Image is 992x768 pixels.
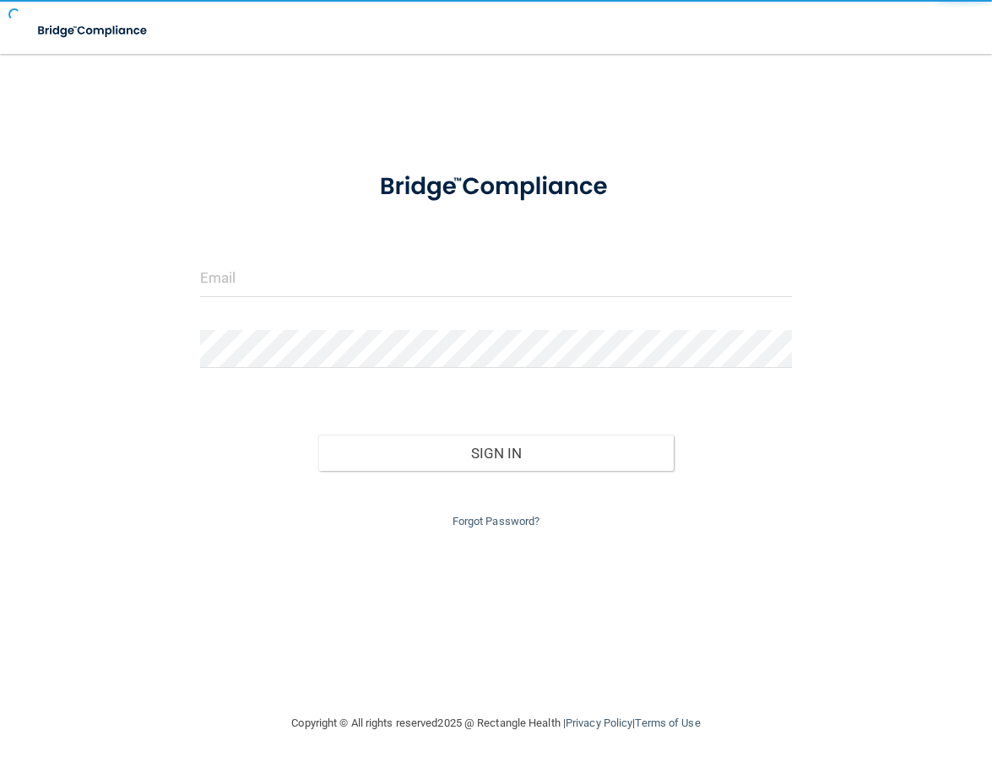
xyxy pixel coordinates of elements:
img: bridge_compliance_login_screen.278c3ca4.svg [25,14,161,48]
button: Sign In [318,435,673,472]
a: Privacy Policy [566,717,632,729]
a: Forgot Password? [453,515,540,527]
a: Terms of Use [635,717,700,729]
img: bridge_compliance_login_screen.278c3ca4.svg [355,155,637,219]
input: Email [200,259,792,297]
div: Copyright © All rights reserved 2025 @ Rectangle Health | | [188,696,805,750]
